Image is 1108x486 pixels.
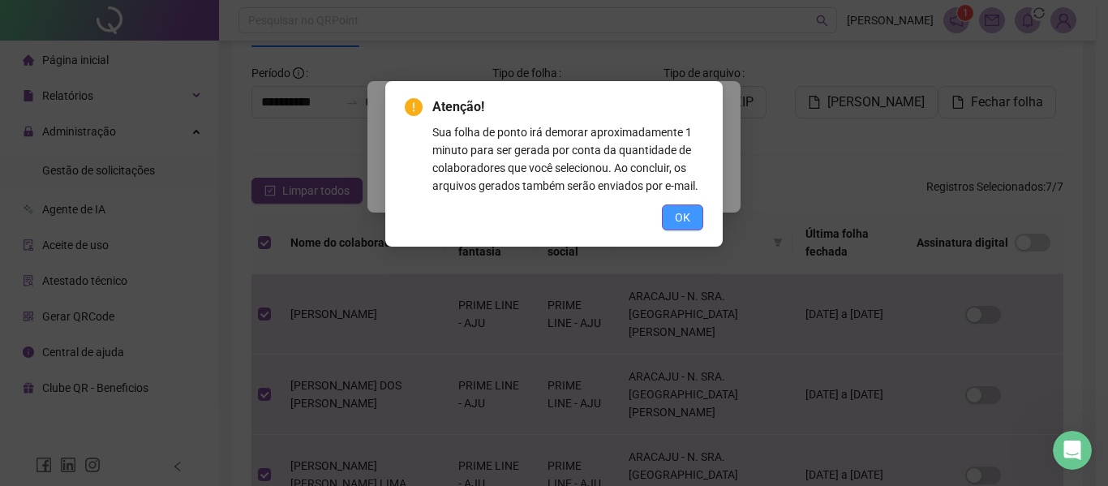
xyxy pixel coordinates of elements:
button: OK [662,204,703,230]
span: Atenção! [432,97,703,117]
iframe: Intercom live chat [1053,431,1092,470]
span: OK [675,209,690,226]
div: Sua folha de ponto irá demorar aproximadamente 1 minuto para ser gerada por conta da quantidade d... [432,123,703,195]
span: exclamation-circle [405,98,423,116]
